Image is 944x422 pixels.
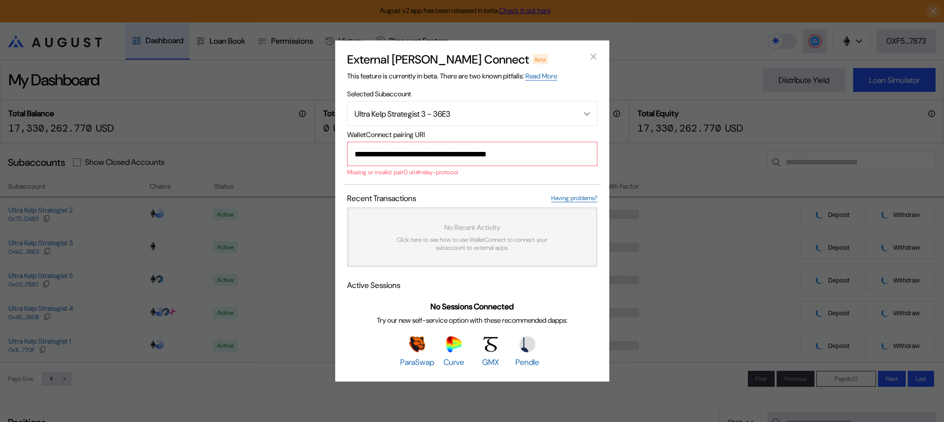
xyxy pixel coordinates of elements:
span: Pendle [515,356,539,367]
span: Missing or invalid. pair() uri#relay-protocol [347,168,458,176]
span: Click here to see how to use WalletConnect to connect your subaccount to external apps. [387,236,558,252]
a: PendlePendle [510,336,544,367]
span: This feature is currently in beta. There are two known pitfalls: [347,71,557,81]
a: GMXGMX [474,336,508,367]
h2: External [PERSON_NAME] Connect [347,52,529,67]
a: No Recent ActivityClick here to see how to use WalletConnect to connect your subaccount to extern... [347,208,597,267]
button: close modal [585,49,601,65]
a: Having problems? [551,194,597,203]
div: Beta [533,54,549,64]
a: Read More [525,71,557,81]
span: No Recent Activity [444,223,500,232]
img: Pendle [519,336,535,352]
img: GMX [483,336,499,352]
span: Selected Subaccount [347,89,597,98]
span: Active Sessions [347,280,400,290]
span: ParaSwap [400,356,434,367]
div: Ultra Kelp Strategist 3 - 36E3 [355,108,564,119]
a: CurveCurve [437,336,471,367]
button: Open menu [347,101,597,126]
a: ParaSwapParaSwap [400,336,434,367]
span: No Sessions Connected [431,301,514,311]
img: Curve [446,336,462,352]
span: Try our new self-service option with these recommended dapps: [377,315,568,324]
span: Curve [443,356,464,367]
span: WalletConnect pairing URI [347,130,597,139]
span: Recent Transactions [347,193,416,204]
img: ParaSwap [409,336,425,352]
span: GMX [482,356,499,367]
